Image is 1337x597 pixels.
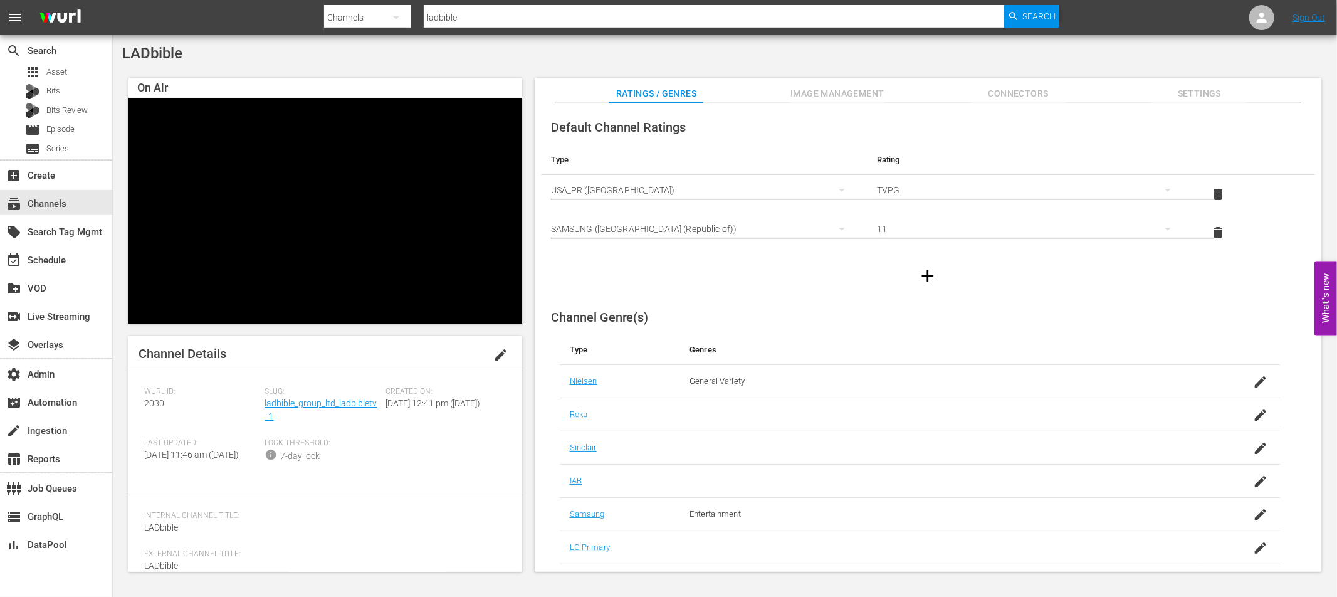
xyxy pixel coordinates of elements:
span: GraphQL [6,509,21,524]
span: Schedule [6,253,21,268]
div: 7-day lock [281,450,320,463]
span: Settings [1153,86,1247,102]
span: info [265,448,278,461]
span: Live Streaming [6,309,21,324]
div: USA_PR ([GEOGRAPHIC_DATA]) [551,172,857,208]
span: LADbible [144,522,178,532]
span: Default Channel Ratings [551,120,686,135]
a: ladbible_group_ltd_ladbibletv_1 [265,398,377,421]
span: LADbible [122,45,182,62]
div: Bits Review [25,103,40,118]
span: Channel Genre(s) [551,310,649,325]
div: SAMSUNG ([GEOGRAPHIC_DATA] (Republic of)) [551,211,857,246]
span: 2030 [144,398,164,408]
span: External Channel Title: [144,549,500,559]
span: VOD [6,281,21,296]
div: Video Player [128,98,522,324]
span: Search [1023,5,1056,28]
span: Search [6,43,21,58]
span: Create [6,168,21,183]
span: On Air [137,81,168,94]
th: Genres [679,335,1200,365]
div: Bits [25,84,40,99]
span: Channel Details [139,346,226,361]
a: IAB [570,476,582,485]
span: Last Updated: [144,438,259,448]
span: Series [25,141,40,156]
span: Episode [25,122,40,137]
span: Ratings / Genres [609,86,703,102]
div: 11 [877,211,1183,246]
th: Type [541,145,867,175]
a: LG Primary [570,542,610,552]
span: Overlays [6,337,21,352]
span: Channels [6,196,21,211]
a: Sinclair [570,443,597,452]
button: delete [1203,218,1233,248]
span: delete [1210,225,1225,240]
span: Reports [6,452,21,467]
button: edit [486,340,516,370]
span: LADbible [144,561,178,571]
span: edit [493,347,508,362]
span: Bits Review [46,104,88,117]
span: Episode [46,123,75,135]
span: Image Management [790,86,884,102]
span: Ingestion [6,423,21,438]
span: Connectors [972,86,1066,102]
table: simple table [541,145,1315,252]
span: Search Tag Mgmt [6,225,21,240]
a: Roku [570,409,588,419]
th: Rating [867,145,1193,175]
span: DataPool [6,537,21,552]
a: Nielsen [570,376,597,386]
th: Type [560,335,679,365]
span: Series [46,142,69,155]
button: Open Feedback Widget [1314,262,1337,336]
span: Bits [46,85,60,97]
span: [DATE] 12:41 pm ([DATE]) [385,398,480,408]
button: Search [1004,5,1059,28]
a: Sign Out [1292,13,1325,23]
div: TVPG [877,172,1183,208]
span: [DATE] 11:46 am ([DATE]) [144,450,239,460]
span: Automation [6,395,21,410]
span: Admin [6,367,21,382]
span: Internal Channel Title: [144,511,500,521]
span: Wurl ID: [144,387,259,397]
span: Lock Threshold: [265,438,380,448]
img: ans4CAIJ8jUAAAAAAAAAAAAAAAAAAAAAAAAgQb4GAAAAAAAAAAAAAAAAAAAAAAAAJMjXAAAAAAAAAAAAAAAAAAAAAAAAgAT5G... [30,3,90,33]
span: delete [1210,187,1225,202]
button: delete [1203,179,1233,209]
span: Created On: [385,387,500,397]
span: Asset [46,66,67,78]
span: Slug: [265,387,380,397]
span: Asset [25,65,40,80]
a: Samsung [570,509,605,519]
span: Job Queues [6,481,21,496]
span: menu [8,10,23,25]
